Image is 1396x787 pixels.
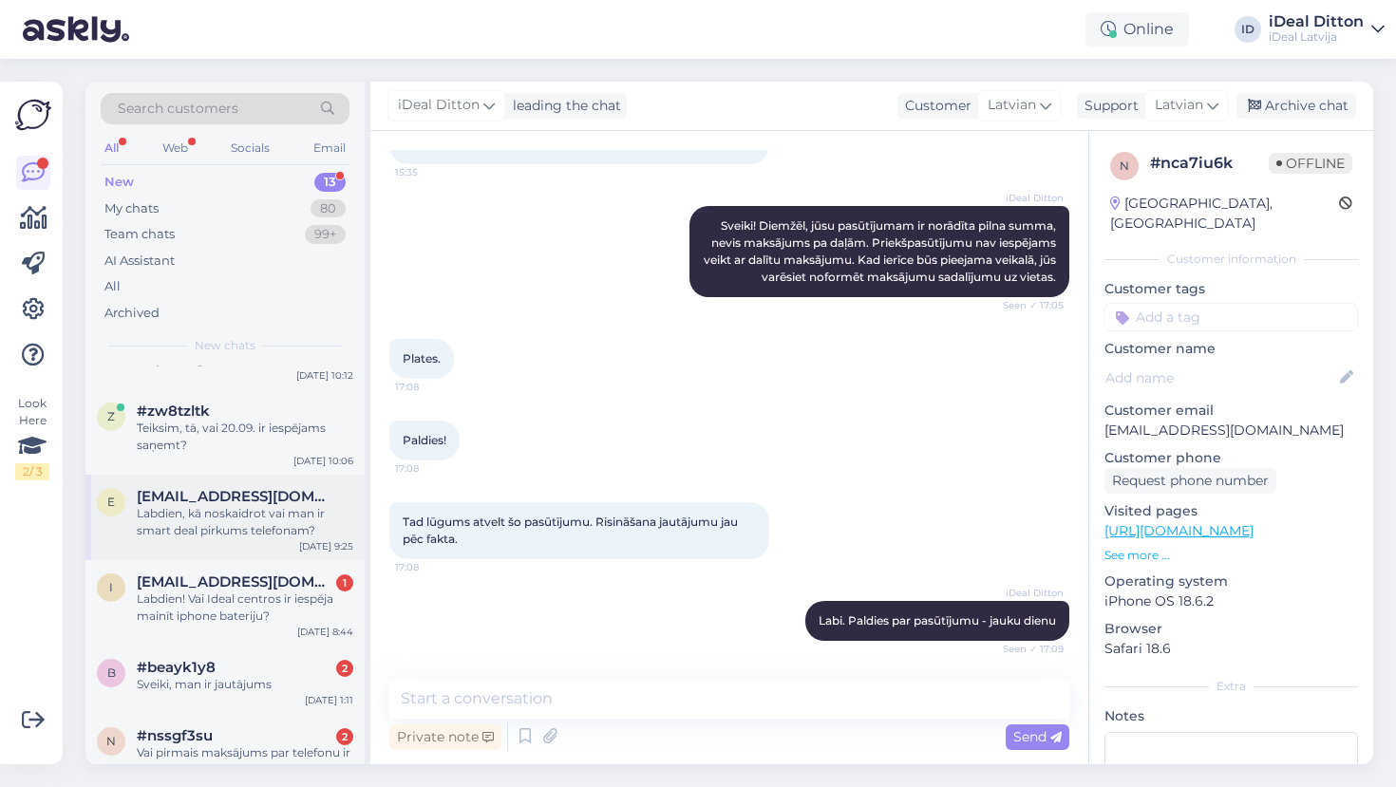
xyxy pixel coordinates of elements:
[296,368,353,383] div: [DATE] 10:12
[137,488,334,505] span: everitakarlsone@gmail.com
[403,351,441,365] span: Plates.
[992,586,1064,600] span: iDeal Ditton
[107,409,115,423] span: z
[403,433,446,447] span: Paldies!
[1104,448,1358,468] p: Customer phone
[819,613,1056,628] span: Labi. Paldies par pasūtījumu - jauku dienu
[336,660,353,677] div: 2
[109,580,113,594] span: i
[1150,152,1269,175] div: # nca7iu6k
[15,395,49,480] div: Look Here
[297,625,353,639] div: [DATE] 8:44
[704,218,1059,284] span: Sveiki! Diemžēl, jūsu pasūtījumam ir norādīta pilna summa, nevis maksājums pa daļām. Priekšpasūtī...
[395,461,466,476] span: 17:08
[1104,639,1358,659] p: Safari 18.6
[1269,153,1352,174] span: Offline
[1105,367,1336,388] input: Add name
[1013,728,1062,745] span: Send
[1269,29,1364,45] div: iDeal Latvija
[1104,468,1276,494] div: Request phone number
[398,95,480,116] span: iDeal Ditton
[137,676,353,693] div: Sveiki, man ir jautājums
[104,225,175,244] div: Team chats
[104,199,159,218] div: My chats
[293,454,353,468] div: [DATE] 10:06
[336,574,353,591] div: 1
[1104,678,1358,695] div: Extra
[314,173,346,192] div: 13
[101,136,123,160] div: All
[1104,619,1358,639] p: Browser
[1120,159,1129,173] span: n
[311,199,346,218] div: 80
[1104,251,1358,268] div: Customer information
[104,277,121,296] div: All
[137,505,353,539] div: Labdien, kā noskaidrot vai man ir smart deal pirkums telefonam?
[299,539,353,553] div: [DATE] 9:25
[992,642,1064,656] span: Seen ✓ 17:09
[389,724,501,750] div: Private note
[1236,93,1356,119] div: Archive chat
[992,298,1064,312] span: Seen ✓ 17:05
[1155,95,1203,116] span: Latvian
[395,380,466,394] span: 17:08
[1104,279,1358,299] p: Customer tags
[104,173,134,192] div: New
[1104,339,1358,359] p: Customer name
[1104,572,1358,591] p: Operating system
[1269,14,1385,45] a: iDeal DittoniDeal Latvija
[1077,96,1139,116] div: Support
[1104,303,1358,331] input: Add a tag
[1104,591,1358,611] p: iPhone OS 18.6.2
[137,744,353,778] div: Vai pirmais maksājums par telefonu ir jāveic uzreiz to paņemot vai nākamajā mēnesī?
[310,136,349,160] div: Email
[395,165,466,179] span: 15:35
[1110,194,1339,234] div: [GEOGRAPHIC_DATA], [GEOGRAPHIC_DATA]
[195,337,255,354] span: New chats
[15,97,51,133] img: Askly Logo
[107,495,115,509] span: e
[1085,12,1189,47] div: Online
[1104,401,1358,421] p: Customer email
[305,693,353,707] div: [DATE] 1:11
[118,99,238,119] span: Search customers
[137,727,213,744] span: #nssgf3su
[137,420,353,454] div: Teiksim, tā, vai 20.09. ir iespējams saņemt?
[107,665,116,680] span: b
[1104,547,1358,564] p: See more ...
[137,573,334,590] span: ilonasilkalne@gmail.com
[305,225,346,244] div: 99+
[104,304,160,323] div: Archived
[336,728,353,745] div: 2
[897,96,972,116] div: Customer
[159,136,192,160] div: Web
[137,403,210,420] span: #zw8tzltk
[403,515,741,546] span: Tad lūgums atvelt šo pasūtījumu. Risināšana jautājumu jau pēc fakta.
[992,191,1064,205] span: iDeal Ditton
[1104,501,1358,521] p: Visited pages
[137,659,216,676] span: #beayk1y8
[988,95,1036,116] span: Latvian
[137,590,353,625] div: Labdien! Vai Ideal centros ir iespēja mainīt iphone bateriju?
[1104,706,1358,726] p: Notes
[227,136,274,160] div: Socials
[1104,421,1358,440] p: [EMAIL_ADDRESS][DOMAIN_NAME]
[106,734,116,748] span: n
[104,252,175,271] div: AI Assistant
[395,560,466,574] span: 17:08
[1235,16,1261,43] div: ID
[1104,522,1254,539] a: [URL][DOMAIN_NAME]
[505,96,621,116] div: leading the chat
[15,463,49,480] div: 2 / 3
[1269,14,1364,29] div: iDeal Ditton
